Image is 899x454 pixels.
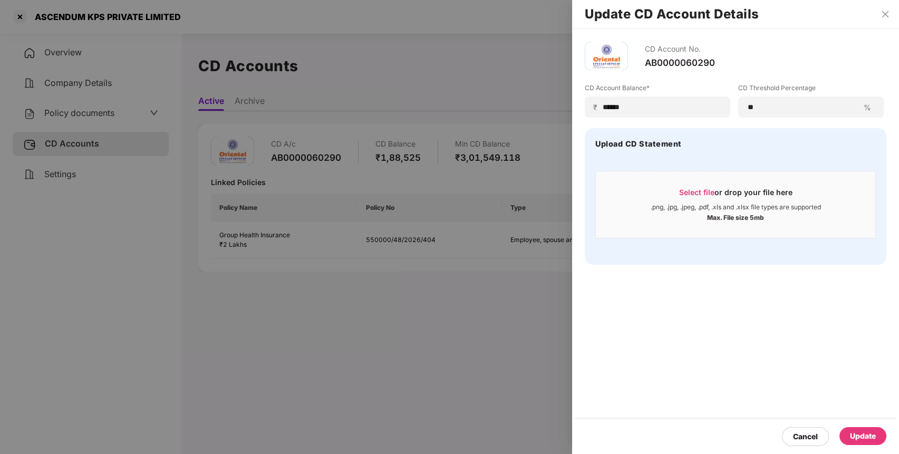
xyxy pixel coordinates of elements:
[593,102,602,112] span: ₹
[585,83,730,96] label: CD Account Balance*
[595,139,682,149] h4: Upload CD Statement
[596,179,875,230] span: Select fileor drop your file here.png, .jpg, .jpeg, .pdf, .xls and .xlsx file types are supported...
[793,431,818,442] div: Cancel
[651,203,821,211] div: .png, .jpg, .jpeg, .pdf, .xls and .xlsx file types are supported
[679,187,792,203] div: or drop your file here
[707,211,764,222] div: Max. File size 5mb
[585,8,886,20] h2: Update CD Account Details
[881,10,890,18] span: close
[645,42,715,57] div: CD Account No.
[850,430,876,442] div: Update
[738,83,884,96] label: CD Threshold Percentage
[679,188,714,197] span: Select file
[645,57,715,69] div: AB0000060290
[878,9,893,19] button: Close
[859,102,875,112] span: %
[591,41,622,72] img: oi.png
